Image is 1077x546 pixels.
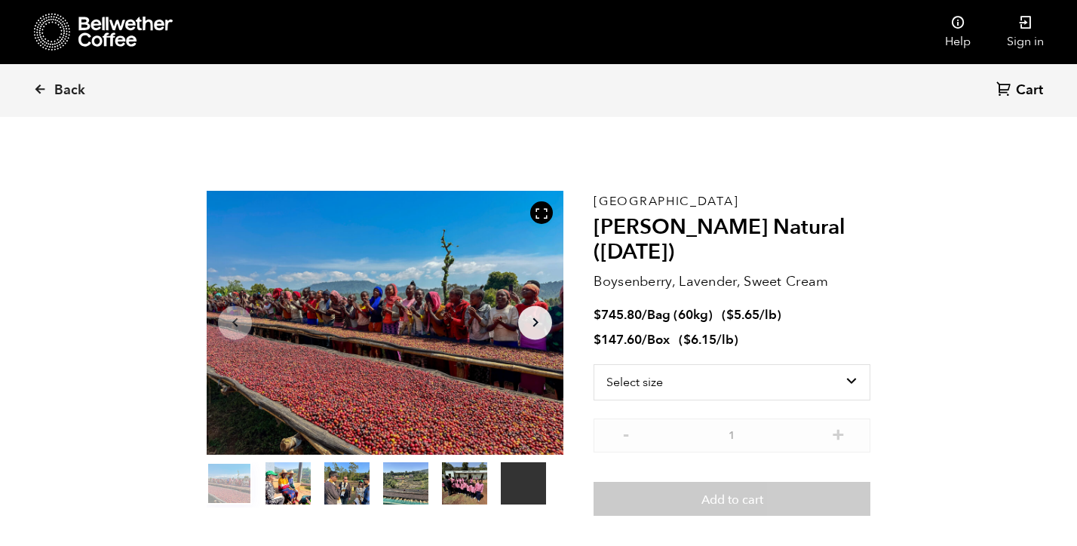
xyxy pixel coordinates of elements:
h2: [PERSON_NAME] Natural ([DATE]) [594,215,870,265]
bdi: 6.15 [683,331,716,348]
span: /lb [716,331,734,348]
span: Bag (60kg) [647,306,713,324]
span: $ [594,306,601,324]
bdi: 745.80 [594,306,642,324]
bdi: 5.65 [726,306,759,324]
span: / [642,306,647,324]
button: + [829,426,848,441]
button: Add to cart [594,482,870,517]
p: Boysenberry, Lavender, Sweet Cream [594,271,870,292]
span: $ [594,331,601,348]
span: /lb [759,306,777,324]
span: Back [54,81,85,100]
span: ( ) [679,331,738,348]
span: Box [647,331,670,348]
span: ( ) [722,306,781,324]
bdi: 147.60 [594,331,642,348]
span: Cart [1016,81,1043,100]
button: - [616,426,635,441]
video: Your browser does not support the video tag. [501,462,546,505]
span: / [642,331,647,348]
span: $ [726,306,734,324]
a: Cart [996,81,1047,101]
span: $ [683,331,691,348]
